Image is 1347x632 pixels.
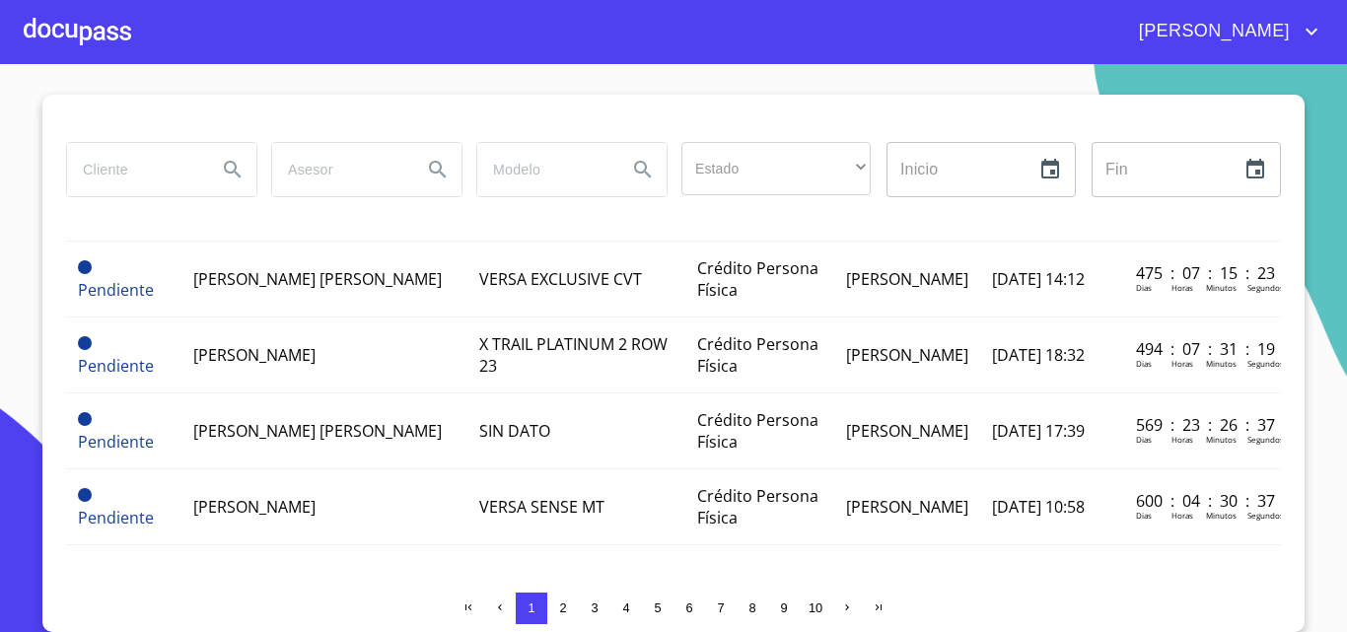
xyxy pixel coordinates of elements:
[516,593,547,624] button: 1
[1124,16,1323,47] button: account of current user
[654,600,661,615] span: 5
[1171,358,1193,369] p: Horas
[705,593,737,624] button: 7
[528,600,534,615] span: 1
[1124,16,1300,47] span: [PERSON_NAME]
[78,431,154,453] span: Pendiente
[717,600,724,615] span: 7
[1136,490,1269,512] p: 600 : 04 : 30 : 37
[1171,510,1193,521] p: Horas
[1136,434,1152,445] p: Dias
[610,593,642,624] button: 4
[1206,434,1237,445] p: Minutos
[272,143,406,196] input: search
[78,507,154,528] span: Pendiente
[780,600,787,615] span: 9
[992,496,1085,518] span: [DATE] 10:58
[78,336,92,350] span: Pendiente
[1206,358,1237,369] p: Minutos
[1206,282,1237,293] p: Minutos
[992,344,1085,366] span: [DATE] 18:32
[479,333,668,377] span: X TRAIL PLATINUM 2 ROW 23
[209,146,256,193] button: Search
[748,600,755,615] span: 8
[591,600,598,615] span: 3
[1171,282,1193,293] p: Horas
[681,142,871,195] div: ​
[78,260,92,274] span: Pendiente
[1206,510,1237,521] p: Minutos
[809,600,822,615] span: 10
[193,268,442,290] span: [PERSON_NAME] [PERSON_NAME]
[1247,510,1284,521] p: Segundos
[622,600,629,615] span: 4
[479,496,604,518] span: VERSA SENSE MT
[1171,434,1193,445] p: Horas
[1136,510,1152,521] p: Dias
[768,593,800,624] button: 9
[619,146,667,193] button: Search
[479,268,642,290] span: VERSA EXCLUSIVE CVT
[697,257,818,301] span: Crédito Persona Física
[414,146,461,193] button: Search
[1247,434,1284,445] p: Segundos
[479,420,550,442] span: SIN DATO
[78,355,154,377] span: Pendiente
[193,344,316,366] span: [PERSON_NAME]
[193,496,316,518] span: [PERSON_NAME]
[800,593,831,624] button: 10
[1136,358,1152,369] p: Dias
[1136,282,1152,293] p: Dias
[846,344,968,366] span: [PERSON_NAME]
[737,593,768,624] button: 8
[1136,262,1269,284] p: 475 : 07 : 15 : 23
[697,333,818,377] span: Crédito Persona Física
[559,600,566,615] span: 2
[992,268,1085,290] span: [DATE] 14:12
[685,600,692,615] span: 6
[477,143,611,196] input: search
[697,485,818,528] span: Crédito Persona Física
[579,593,610,624] button: 3
[1247,282,1284,293] p: Segundos
[1136,414,1269,436] p: 569 : 23 : 26 : 37
[846,420,968,442] span: [PERSON_NAME]
[642,593,673,624] button: 5
[846,268,968,290] span: [PERSON_NAME]
[193,420,442,442] span: [PERSON_NAME] [PERSON_NAME]
[67,143,201,196] input: search
[78,488,92,502] span: Pendiente
[992,420,1085,442] span: [DATE] 17:39
[697,409,818,453] span: Crédito Persona Física
[1136,338,1269,360] p: 494 : 07 : 31 : 19
[547,593,579,624] button: 2
[846,496,968,518] span: [PERSON_NAME]
[78,279,154,301] span: Pendiente
[1247,358,1284,369] p: Segundos
[673,593,705,624] button: 6
[78,412,92,426] span: Pendiente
